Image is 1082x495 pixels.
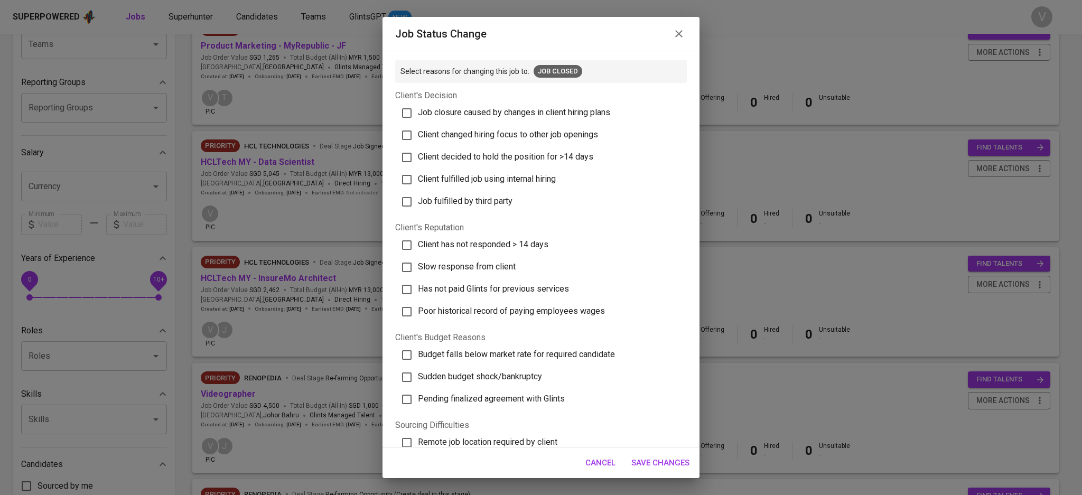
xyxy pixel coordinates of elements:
span: Client decided to hold the position for >14 days [418,152,593,162]
span: Job closure caused by changes in client hiring plans [418,107,610,117]
span: Job Closed [534,67,582,77]
span: Save Changes [631,456,689,470]
button: Save Changes [626,452,695,474]
p: Client's Budget Reasons [395,331,687,344]
button: Cancel [580,452,621,474]
p: Client's Reputation [395,221,687,234]
span: Client has not responded > 14 days [418,239,548,249]
span: Cancel [585,456,615,470]
span: Pending finalized agreement with Glints [418,394,565,404]
span: Slow response from client [418,261,516,272]
span: Sudden budget shock/bankruptcy [418,371,542,381]
span: Has not paid Glints for previous services [418,284,569,294]
span: Budget falls below market rate for required candidate [418,349,615,359]
p: Client's Decision [395,89,687,102]
span: Job fulfilled by third party [418,196,512,206]
p: Sourcing Difficulties [395,419,687,432]
span: Client changed hiring focus to other job openings [418,129,598,139]
span: Poor historical record of paying employees wages [418,306,605,316]
span: Client fulfilled job using internal hiring [418,174,556,184]
h6: Job status change [395,25,487,42]
span: Remote job location required by client [418,437,557,447]
p: Select reasons for changing this job to: [400,66,529,77]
